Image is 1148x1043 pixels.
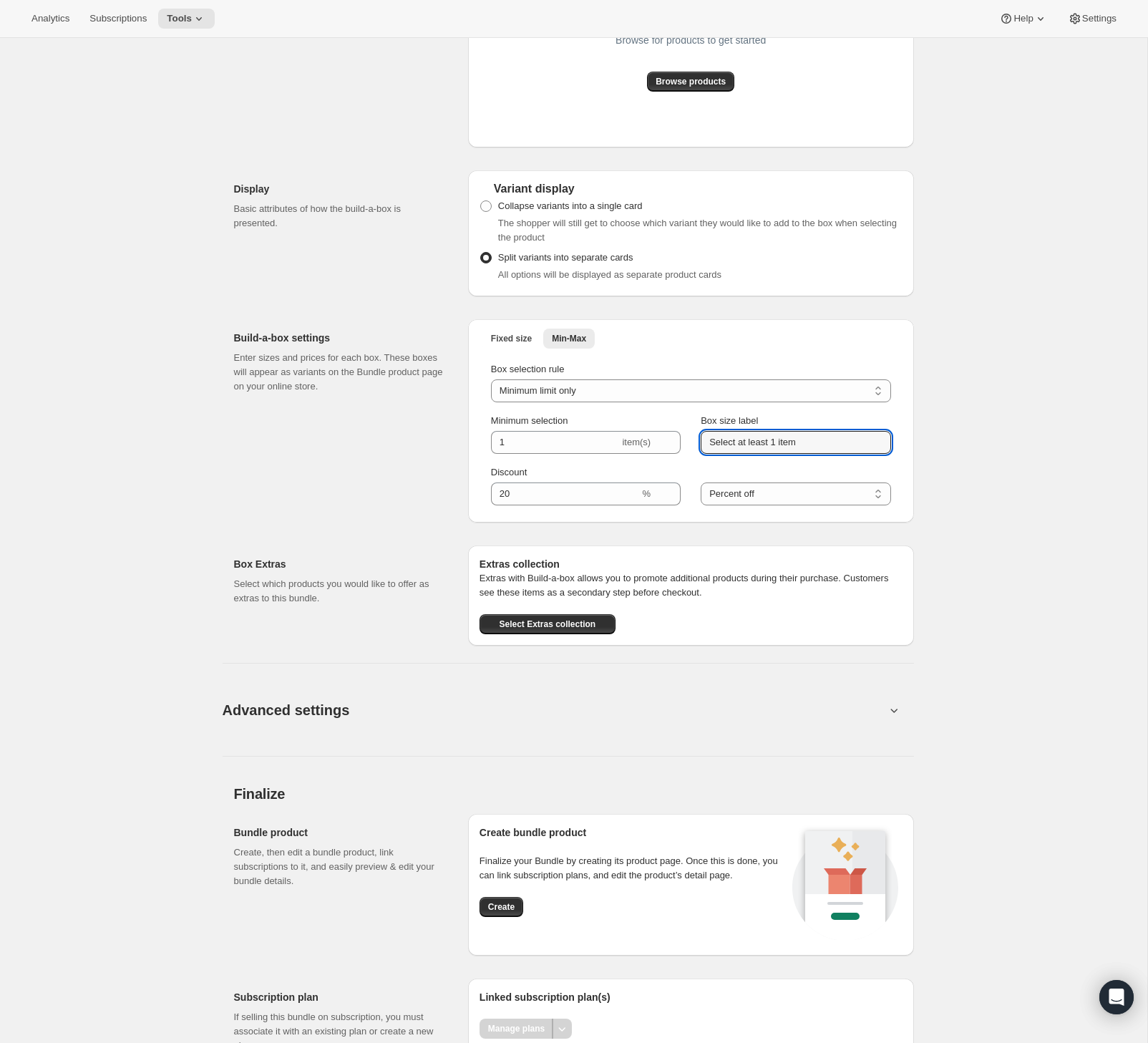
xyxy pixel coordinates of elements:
[234,825,445,840] h2: Bundle product
[491,333,532,344] span: Fixed size
[234,331,445,345] h2: Build-a-box settings
[480,557,903,571] h6: Extras collection
[480,614,616,634] button: Select Extras collection
[643,488,651,499] span: %
[223,699,350,722] span: Advanced settings
[991,9,1056,29] button: Help
[498,200,643,211] span: Collapse variants into a single card
[234,557,445,571] h2: Box Extras
[701,415,758,426] span: Box size label
[480,825,788,840] h2: Create bundle product
[1059,9,1125,29] button: Settings
[234,182,445,196] h2: Display
[89,13,147,24] span: Subscriptions
[656,76,726,87] span: Browse products
[234,202,445,231] p: Basic attributes of how the build-a-box is presented.
[167,13,192,24] span: Tools
[234,351,445,394] p: Enter sizes and prices for each box. These boxes will appear as variants on the Bundle product pa...
[616,30,766,50] span: Browse for products to get started
[498,252,633,263] span: Split variants into separate cards
[498,218,897,243] span: The shopper will still get to choose which variant they would like to add to the box when selecti...
[498,269,721,280] span: All options will be displayed as separate product cards
[234,577,445,606] p: Select which products you would like to offer as extras to this bundle.
[1013,13,1033,24] span: Help
[1099,980,1134,1014] div: Open Intercom Messenger
[488,901,515,913] span: Create
[480,990,903,1004] h2: Linked subscription plan(s)
[647,72,734,92] button: Browse products
[480,571,903,600] p: Extras with Build-a-box allows you to promote additional products during their purchase. Customer...
[491,415,568,426] span: Minimum selection
[480,854,788,883] p: Finalize your Bundle by creating its product page. Once this is done, you can link subscription p...
[1082,13,1117,24] span: Settings
[480,897,523,917] button: Create
[552,333,586,344] span: Min-Max
[158,9,215,29] button: Tools
[622,437,651,447] span: item(s)
[23,9,78,29] button: Analytics
[491,467,527,477] span: Discount
[499,618,595,630] span: Select Extras collection
[491,364,565,374] span: Box selection rule
[480,182,903,196] div: Variant display
[234,845,445,888] p: Create, then edit a bundle product, link subscriptions to it, and easily preview & edit your bund...
[81,9,155,29] button: Subscriptions
[31,13,69,24] span: Analytics
[234,990,445,1004] h2: Subscription plan
[214,682,894,737] button: Advanced settings
[234,785,914,802] h2: Finalize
